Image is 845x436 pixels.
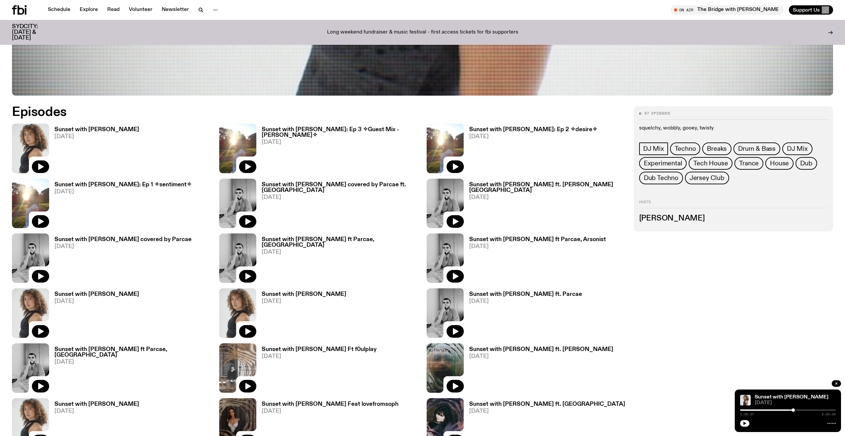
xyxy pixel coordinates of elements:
span: [DATE] [262,354,377,359]
h3: Sunset with [PERSON_NAME] [54,401,139,407]
p: Long weekend fundraiser & music festival - first access tickets for fbi supporters [327,30,518,36]
a: Sunset with [PERSON_NAME] Ft f0ulplay[DATE] [256,347,377,393]
span: Experimental [644,160,682,167]
span: [DATE] [54,408,139,414]
h3: Sunset with [PERSON_NAME]: Ep 2 ✧desire✧ [469,127,597,132]
a: Explore [76,5,102,15]
span: Tech House [693,160,728,167]
a: Sunset with [PERSON_NAME] ft. [PERSON_NAME][DATE] [464,347,613,393]
a: Sunset with [PERSON_NAME] ft Parcae, [GEOGRAPHIC_DATA][DATE] [256,237,418,283]
a: Sunset with [PERSON_NAME]: Ep 2 ✧desire✧[DATE] [464,127,597,173]
h3: Sunset with [PERSON_NAME] ft. [GEOGRAPHIC_DATA] [469,401,625,407]
h3: Sunset with [PERSON_NAME] ft Parcae, Arsonist [469,237,606,242]
a: Sunset with [PERSON_NAME] ft Parcae, [GEOGRAPHIC_DATA][DATE] [49,347,211,393]
span: [DATE] [469,408,625,414]
span: [DATE] [469,299,582,304]
span: 87 episodes [644,112,670,115]
h3: SYDCITY: [DATE] & [DATE] [12,24,54,41]
h3: Sunset with [PERSON_NAME]: Ep 3 ✧Guest Mix - [PERSON_NAME]✧ [262,127,418,138]
span: Dub [800,160,812,167]
h3: Sunset with [PERSON_NAME] covered by Parcae [54,237,192,242]
img: Tangela looks past her left shoulder into the camera with an inquisitive look. She is wearing a s... [219,288,256,338]
span: Drum & Bass [738,145,776,152]
a: Sunset with [PERSON_NAME][DATE] [49,127,139,173]
a: Sunset with [PERSON_NAME] ft Parcae, Arsonist[DATE] [464,237,606,283]
a: Techno [670,142,701,155]
a: Volunteer [125,5,156,15]
a: Breaks [702,142,731,155]
h3: Sunset with [PERSON_NAME] covered by Parcae ft. [GEOGRAPHIC_DATA] [262,182,418,193]
h2: Episodes [12,106,557,118]
span: 1:06:37 [740,413,754,416]
a: Trance [734,157,763,170]
span: 2:00:00 [822,413,836,416]
span: [DATE] [469,195,626,200]
a: Experimental [639,157,687,170]
img: Tangela looks past her left shoulder into the camera with an inquisitive look. She is wearing a s... [740,395,751,405]
a: Sunset with [PERSON_NAME] ft. [PERSON_NAME][GEOGRAPHIC_DATA][DATE] [464,182,626,228]
span: [DATE] [54,359,211,365]
span: [DATE] [755,400,836,405]
a: Sunset with [PERSON_NAME][DATE] [256,292,346,338]
a: Sunset with [PERSON_NAME][DATE] [49,292,139,338]
span: [DATE] [262,249,418,255]
h3: [PERSON_NAME] [639,215,828,222]
h3: Sunset with [PERSON_NAME] Ft f0ulplay [262,347,377,352]
a: DJ Mix [639,142,668,155]
img: Tangela looks past her left shoulder into the camera with an inquisitive look. She is wearing a s... [12,288,49,338]
a: Jersey Club [685,172,729,184]
a: DJ Mix [782,142,812,155]
h3: Sunset with [PERSON_NAME] [262,292,346,297]
a: Sunset with [PERSON_NAME] covered by Parcae ft. [GEOGRAPHIC_DATA][DATE] [256,182,418,228]
span: [DATE] [54,189,192,195]
h3: Sunset with [PERSON_NAME] ft Parcae, [GEOGRAPHIC_DATA] [54,347,211,358]
a: Schedule [44,5,74,15]
a: Newsletter [158,5,193,15]
a: Read [103,5,124,15]
span: [DATE] [54,134,139,139]
a: Sunset with [PERSON_NAME] [755,394,828,400]
span: [DATE] [262,139,418,145]
a: Dub Techno [639,172,683,184]
a: Drum & Bass [733,142,780,155]
span: House [770,160,789,167]
span: [DATE] [262,195,418,200]
a: House [765,157,794,170]
p: squelchy, wobbly, gooey, twisty [639,125,828,131]
a: Tech House [689,157,732,170]
span: DJ Mix [787,145,808,152]
span: Dub Techno [644,174,678,182]
h3: Sunset with [PERSON_NAME] ft. Parcae [469,292,582,297]
button: Support Us [789,5,833,15]
h3: Sunset with [PERSON_NAME] ft Parcae, [GEOGRAPHIC_DATA] [262,237,418,248]
span: [DATE] [262,408,398,414]
h3: Sunset with [PERSON_NAME] [54,292,139,297]
span: [DATE] [469,134,597,139]
span: Breaks [707,145,727,152]
h2: Hosts [639,200,828,208]
a: Sunset with [PERSON_NAME]: Ep 1 ✧sentiment✧[DATE] [49,182,192,228]
h3: Sunset with [PERSON_NAME]: Ep 1 ✧sentiment✧ [54,182,192,188]
a: Sunset with [PERSON_NAME]: Ep 3 ✧Guest Mix - [PERSON_NAME]✧[DATE] [256,127,418,173]
span: [DATE] [469,244,606,249]
h3: Sunset with [PERSON_NAME] [54,127,139,132]
a: Sunset with [PERSON_NAME] covered by Parcae[DATE] [49,237,192,283]
span: Jersey Club [690,174,724,182]
span: DJ Mix [643,145,664,152]
span: Trance [739,160,759,167]
a: Sunset with [PERSON_NAME] ft. Parcae[DATE] [464,292,582,338]
h3: Sunset with [PERSON_NAME] Feat lovefromsoph [262,401,398,407]
span: [DATE] [262,299,346,304]
button: On AirThe Bridge with [PERSON_NAME] [671,5,784,15]
h3: Sunset with [PERSON_NAME] ft. [PERSON_NAME][GEOGRAPHIC_DATA] [469,182,626,193]
span: Support Us [793,7,820,13]
span: [DATE] [54,244,192,249]
span: [DATE] [469,354,613,359]
span: [DATE] [54,299,139,304]
h3: Sunset with [PERSON_NAME] ft. [PERSON_NAME] [469,347,613,352]
a: Dub [796,157,817,170]
span: Techno [675,145,696,152]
